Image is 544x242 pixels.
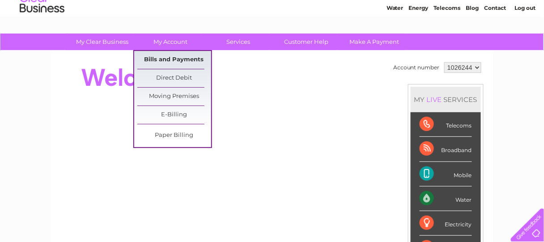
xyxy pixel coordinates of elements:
div: MY SERVICES [411,87,481,112]
div: Water [420,187,472,211]
a: Services [202,34,276,50]
a: Log out [514,38,535,45]
a: My Account [134,34,208,50]
div: Telecoms [420,112,472,137]
a: Moving Premises [137,88,211,106]
div: Clear Business is a trading name of Verastar Limited (registered in [GEOGRAPHIC_DATA] No. 3667643... [61,5,484,43]
div: Broadband [420,137,472,161]
a: Water [387,38,404,45]
a: My Clear Business [66,34,140,50]
td: Account number [391,60,442,75]
div: Electricity [420,211,472,236]
div: Mobile [420,162,472,187]
a: Contact [484,38,506,45]
a: Bills and Payments [137,51,211,69]
a: Telecoms [434,38,461,45]
a: Customer Help [270,34,344,50]
img: logo.png [19,23,65,51]
a: E-Billing [137,106,211,124]
a: 0333 014 3131 [375,4,437,16]
a: Direct Debit [137,69,211,87]
div: LIVE [425,95,444,104]
a: Make A Payment [338,34,412,50]
a: Blog [466,38,479,45]
a: Paper Billing [137,127,211,144]
a: Energy [409,38,429,45]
